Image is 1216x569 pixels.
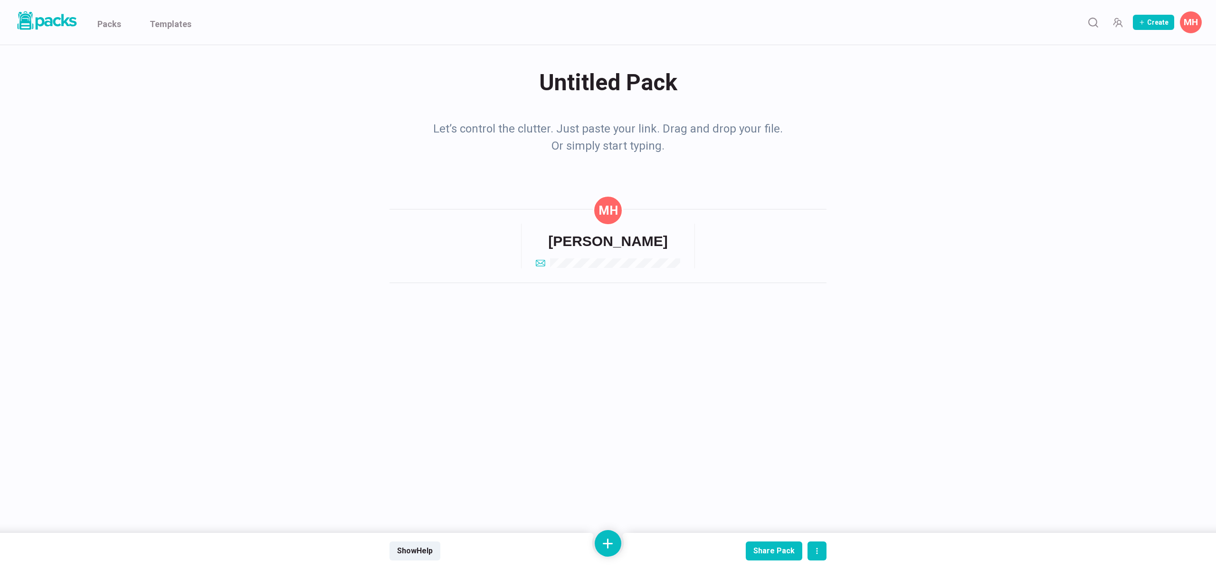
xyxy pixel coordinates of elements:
[807,541,826,560] button: actions
[389,541,440,560] button: ShowHelp
[14,9,78,35] a: Packs logo
[1083,13,1102,32] button: Search
[753,546,795,555] div: Share Pack
[1108,13,1127,32] button: Manage Team Invites
[1133,15,1174,30] button: Create Pack
[746,541,802,560] button: Share Pack
[539,64,677,101] span: Untitled Pack
[598,195,618,226] div: Matthias Herzberg
[548,233,668,250] h6: [PERSON_NAME]
[14,9,78,32] img: Packs logo
[430,120,786,154] p: Let’s control the clutter. Just paste your link. Drag and drop your file. Or simply start typing.
[536,257,680,268] a: email
[1180,11,1202,33] button: Matthias Herzberg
